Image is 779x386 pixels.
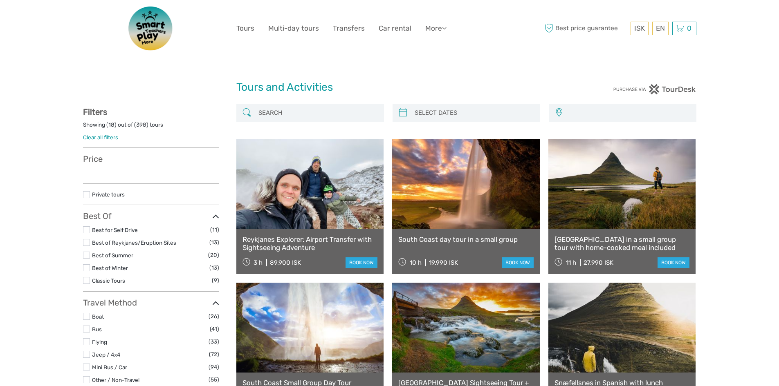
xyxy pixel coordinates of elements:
h3: Best Of [83,211,219,221]
a: Best for Self Drive [92,227,138,233]
a: [GEOGRAPHIC_DATA] in a small group tour with home-cooked meal included [555,235,690,252]
span: 11 h [566,259,576,266]
a: Bus [92,326,102,332]
a: Multi-day tours [268,22,319,34]
a: Tours [236,22,254,34]
span: (9) [212,276,219,285]
label: 18 [108,121,114,129]
a: South Coast day tour in a small group [398,235,534,243]
span: (11) [210,225,219,234]
span: 0 [686,24,693,32]
a: book now [346,257,377,268]
span: 10 h [410,259,422,266]
a: book now [658,257,689,268]
span: (72) [209,350,219,359]
a: Classic Tours [92,277,125,284]
div: 27.990 ISK [584,259,613,266]
a: Other / Non-Travel [92,377,139,383]
span: (20) [208,250,219,260]
a: Jeep / 4x4 [92,351,120,358]
h3: Price [83,154,219,164]
span: 3 h [254,259,263,266]
h1: Tours and Activities [236,81,543,94]
a: Best of Reykjanes/Eruption Sites [92,239,176,246]
a: Best of Summer [92,252,133,259]
span: (94) [209,362,219,372]
span: (26) [209,312,219,321]
a: Reykjanes Explorer: Airport Transfer with Sightseeing Adventure [242,235,378,252]
div: Showing ( ) out of ( ) tours [83,121,219,134]
input: SEARCH [255,106,380,120]
span: (41) [210,324,219,334]
a: book now [502,257,534,268]
a: More [425,22,447,34]
span: (13) [209,238,219,247]
h3: Travel Method [83,298,219,308]
span: (55) [209,375,219,384]
span: (13) [209,263,219,272]
span: (33) [209,337,219,346]
label: 398 [136,121,146,129]
img: 3577-08614e58-788b-417f-8607-12aa916466bf_logo_big.png [118,6,184,51]
strong: Filters [83,107,107,117]
a: Boat [92,313,104,320]
a: Car rental [379,22,411,34]
img: PurchaseViaTourDesk.png [613,84,696,94]
a: Best of Winter [92,265,128,271]
a: Mini Bus / Car [92,364,127,370]
input: SELECT DATES [411,106,536,120]
span: Best price guarantee [543,22,629,35]
div: 89.900 ISK [270,259,301,266]
span: ISK [634,24,645,32]
div: EN [652,22,669,35]
a: Flying [92,339,107,345]
a: Private tours [92,191,125,198]
a: Clear all filters [83,134,118,141]
div: 19.990 ISK [429,259,458,266]
a: Transfers [333,22,365,34]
